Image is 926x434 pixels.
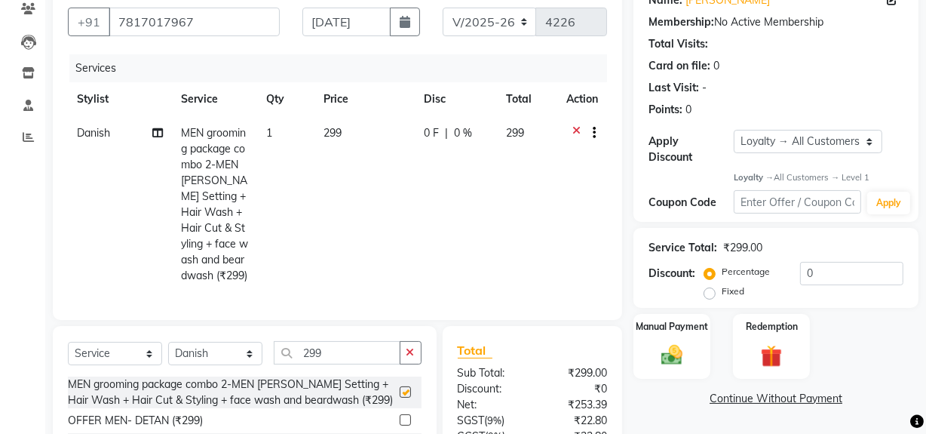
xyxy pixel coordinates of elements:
img: _cash.svg [655,343,689,368]
div: OFFER MEN- DETAN (₹299) [68,413,203,429]
div: Coupon Code [649,195,734,211]
th: Action [557,82,607,116]
th: Service [172,82,258,116]
div: Discount: [649,266,695,282]
input: Enter Offer / Coupon Code [734,190,861,214]
div: Discount: [446,381,532,397]
div: ₹299.00 [723,240,762,256]
span: 299 [323,126,342,140]
span: Danish [77,126,110,140]
div: MEN grooming package combo 2-MEN [PERSON_NAME] Setting + Hair Wash + Hair Cut & Styling + face wa... [68,377,394,408]
button: +91 [68,8,110,36]
th: Total [497,82,557,116]
th: Stylist [68,82,172,116]
div: 0 [713,58,719,74]
span: 0 F [424,125,439,141]
div: Apply Discount [649,134,734,165]
input: Search or Scan [274,341,400,365]
span: 299 [506,126,524,140]
div: 0 [685,102,691,118]
label: Redemption [746,320,798,334]
div: Services [69,54,618,82]
th: Disc [415,82,497,116]
button: Apply [867,192,910,214]
div: No Active Membership [649,14,903,30]
div: Membership: [649,14,714,30]
span: 9% [488,414,502,426]
div: ( ) [446,413,532,429]
img: _gift.svg [754,343,789,369]
div: Sub Total: [446,365,532,381]
div: Last Visit: [649,80,699,96]
span: 1 [267,126,273,140]
label: Manual Payment [636,320,708,334]
div: All Customers → Level 1 [734,171,903,184]
span: | [445,125,448,141]
label: Percentage [722,265,770,279]
span: SGST [458,414,485,427]
div: ₹253.39 [532,397,618,413]
div: Total Visits: [649,36,708,52]
div: ₹22.80 [532,413,618,429]
div: ₹299.00 [532,365,618,381]
th: Qty [258,82,314,116]
input: Search by Name/Mobile/Email/Code [109,8,280,36]
th: Price [314,82,415,116]
strong: Loyalty → [734,172,774,183]
div: Points: [649,102,682,118]
span: 0 % [454,125,472,141]
div: Service Total: [649,240,717,256]
span: MEN grooming package combo 2-MEN [PERSON_NAME] Setting + Hair Wash + Hair Cut & Styling + face wa... [181,126,248,282]
a: Continue Without Payment [636,391,915,407]
div: Card on file: [649,58,710,74]
div: - [702,80,707,96]
label: Fixed [722,285,744,298]
span: Total [458,343,492,359]
div: Net: [446,397,532,413]
div: ₹0 [532,381,618,397]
